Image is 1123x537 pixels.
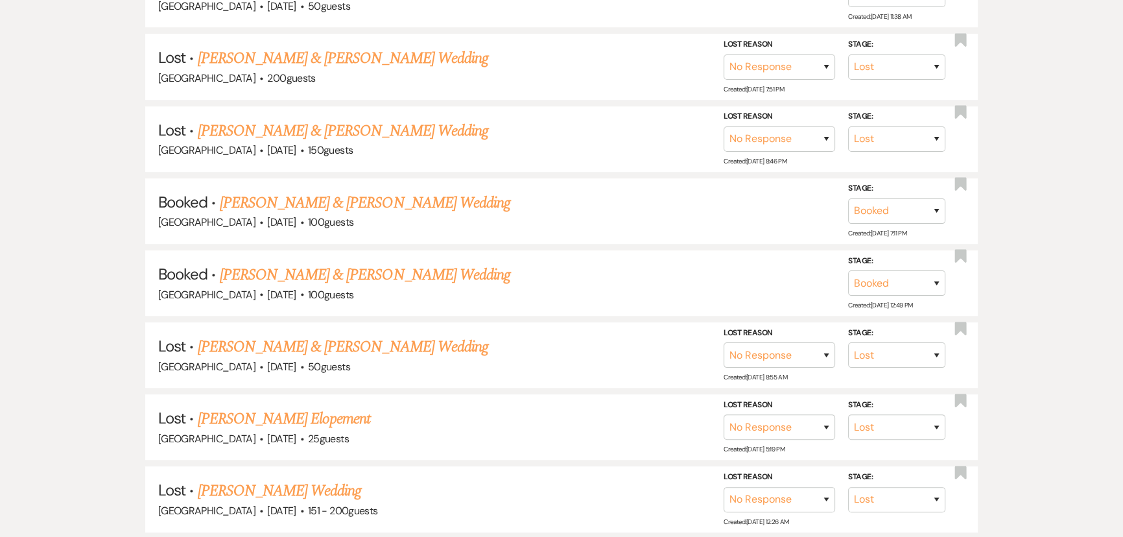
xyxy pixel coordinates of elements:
span: 150 guests [308,143,353,157]
a: [PERSON_NAME] & [PERSON_NAME] Wedding [197,47,488,70]
span: Lost [158,480,185,500]
span: [DATE] [267,360,296,374]
span: [DATE] [267,143,296,157]
label: Lost Reason [724,470,835,484]
span: [GEOGRAPHIC_DATA] [158,143,255,157]
span: [DATE] [267,504,296,518]
label: Lost Reason [724,110,835,124]
span: [GEOGRAPHIC_DATA] [158,432,255,446]
span: [GEOGRAPHIC_DATA] [158,288,255,302]
span: 200 guests [267,71,315,85]
span: Created: [DATE] 11:38 AM [848,12,911,21]
label: Stage: [848,398,945,412]
span: Created: [DATE] 8:55 AM [724,373,787,381]
label: Stage: [848,38,945,52]
span: [DATE] [267,432,296,446]
span: 25 guests [308,432,349,446]
span: Lost [158,47,185,67]
label: Stage: [848,182,945,196]
span: [GEOGRAPHIC_DATA] [158,504,255,518]
span: Created: [DATE] 12:49 PM [848,301,912,309]
span: 50 guests [308,360,350,374]
span: [DATE] [267,288,296,302]
span: Booked [158,264,207,284]
span: Created: [DATE] 8:46 PM [724,157,786,165]
span: [GEOGRAPHIC_DATA] [158,215,255,229]
span: Lost [158,408,185,428]
span: Lost [158,336,185,356]
a: [PERSON_NAME] & [PERSON_NAME] Wedding [220,263,510,287]
span: Created: [DATE] 7:51 PM [724,84,784,93]
a: [PERSON_NAME] Elopement [197,407,370,431]
label: Stage: [848,326,945,340]
a: [PERSON_NAME] Wedding [197,479,361,503]
a: [PERSON_NAME] & [PERSON_NAME] Wedding [220,191,510,215]
span: [GEOGRAPHIC_DATA] [158,360,255,374]
a: [PERSON_NAME] & [PERSON_NAME] Wedding [197,335,488,359]
span: Created: [DATE] 7:11 PM [848,229,906,237]
span: [DATE] [267,215,296,229]
span: Created: [DATE] 5:19 PM [724,445,785,453]
span: Booked [158,192,207,212]
label: Stage: [848,254,945,268]
span: Lost [158,120,185,140]
label: Lost Reason [724,398,835,412]
span: 151 - 200 guests [308,504,377,518]
span: 100 guests [308,288,353,302]
label: Lost Reason [724,38,835,52]
span: 100 guests [308,215,353,229]
label: Lost Reason [724,326,835,340]
label: Stage: [848,110,945,124]
label: Stage: [848,470,945,484]
a: [PERSON_NAME] & [PERSON_NAME] Wedding [197,119,488,143]
span: [GEOGRAPHIC_DATA] [158,71,255,85]
span: Created: [DATE] 12:26 AM [724,518,788,526]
